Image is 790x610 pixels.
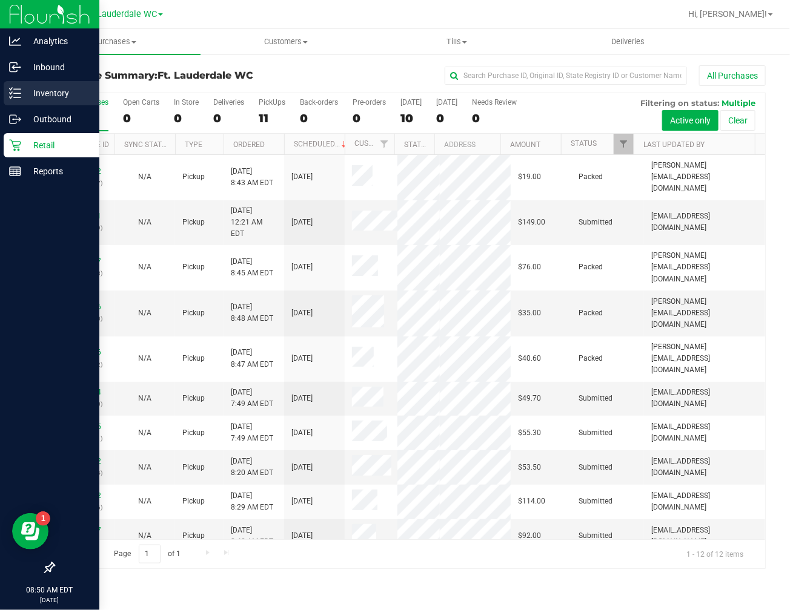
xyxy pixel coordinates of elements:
button: Active only [662,110,719,131]
span: Packed [579,261,603,273]
span: $49.70 [518,393,541,404]
span: Not Applicable [138,218,151,226]
span: [DATE] 8:47 AM EDT [231,347,273,370]
div: [DATE] [436,98,457,107]
div: 0 [174,111,199,125]
span: Pickup [182,462,205,473]
span: Pickup [182,353,205,364]
div: 0 [436,111,457,125]
span: [DATE] [291,217,313,228]
div: Open Carts [123,98,159,107]
span: Packed [579,171,603,183]
a: Ordered [233,140,265,149]
p: [DATE] [5,595,94,605]
span: [DATE] [291,462,313,473]
span: [EMAIL_ADDRESS][DOMAIN_NAME] [651,490,758,513]
span: [DATE] [291,496,313,507]
span: $35.00 [518,307,541,319]
a: Filter [374,134,394,154]
a: Tills [371,29,543,54]
div: Deliveries [213,98,244,107]
span: Purchases [29,36,201,47]
span: $114.00 [518,496,545,507]
inline-svg: Analytics [9,35,21,47]
span: [DATE] [291,427,313,439]
span: Packed [579,353,603,364]
a: Last Updated By [643,140,705,149]
span: Ft. Lauderdale WC [158,70,253,81]
span: Not Applicable [138,497,151,505]
div: In Store [174,98,199,107]
span: [PERSON_NAME][EMAIL_ADDRESS][DOMAIN_NAME] [651,250,758,285]
iframe: Resource center [12,513,48,549]
span: $19.00 [518,171,541,183]
span: [DATE] 8:40 AM EDT [231,525,273,548]
span: Not Applicable [138,172,151,181]
div: Back-orders [300,98,338,107]
div: 0 [123,111,159,125]
p: Inventory [21,86,94,100]
button: N/A [138,393,151,404]
span: [PERSON_NAME][EMAIL_ADDRESS][DOMAIN_NAME] [651,160,758,195]
input: Search Purchase ID, Original ID, State Registry ID or Customer Name... [445,67,687,85]
span: Submitted [579,496,612,507]
span: Not Applicable [138,354,151,362]
span: Pickup [182,496,205,507]
span: [DATE] 8:29 AM EDT [231,490,273,513]
div: 0 [472,111,517,125]
span: Customers [201,36,371,47]
a: Filter [614,134,634,154]
div: 0 [353,111,386,125]
a: Customer [354,139,392,148]
button: N/A [138,307,151,319]
span: [DATE] 12:21 AM EDT [231,205,277,240]
p: Retail [21,138,94,152]
span: [DATE] 7:49 AM EDT [231,421,273,444]
inline-svg: Inbound [9,61,21,73]
span: Pickup [182,261,205,273]
button: N/A [138,530,151,542]
span: Page of 1 [104,545,191,563]
span: 1 - 12 of 12 items [677,545,753,563]
span: [EMAIL_ADDRESS][DOMAIN_NAME] [651,211,758,234]
span: Pickup [182,171,205,183]
span: Ft. Lauderdale WC [84,9,157,19]
span: Not Applicable [138,394,151,402]
span: $149.00 [518,217,545,228]
span: [DATE] [291,171,313,183]
span: [DATE] 8:45 AM EDT [231,256,273,279]
inline-svg: Reports [9,165,21,177]
span: [EMAIL_ADDRESS][DOMAIN_NAME] [651,421,758,444]
a: Type [185,140,202,149]
div: Needs Review [472,98,517,107]
span: [DATE] [291,393,313,404]
button: N/A [138,171,151,183]
div: [DATE] [400,98,422,107]
div: 0 [213,111,244,125]
span: $53.50 [518,462,541,473]
button: N/A [138,217,151,228]
span: Submitted [579,462,612,473]
inline-svg: Outbound [9,113,21,125]
span: [EMAIL_ADDRESS][DOMAIN_NAME] [651,387,758,410]
inline-svg: Retail [9,139,21,151]
button: All Purchases [699,65,766,86]
div: 10 [400,111,422,125]
span: Not Applicable [138,309,151,317]
span: Submitted [579,530,612,542]
span: Hi, [PERSON_NAME]! [688,9,767,19]
span: $55.30 [518,427,541,439]
span: Not Applicable [138,463,151,471]
span: [DATE] [291,530,313,542]
button: N/A [138,353,151,364]
span: Pickup [182,393,205,404]
span: Deliveries [596,36,662,47]
span: $92.00 [518,530,541,542]
a: Deliveries [543,29,714,54]
span: Pickup [182,530,205,542]
p: Reports [21,164,94,179]
span: [DATE] 8:43 AM EDT [231,166,273,189]
button: N/A [138,261,151,273]
button: N/A [138,427,151,439]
